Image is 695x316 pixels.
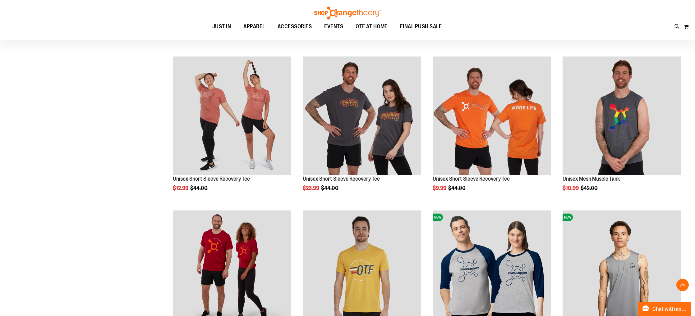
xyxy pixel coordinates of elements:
[433,56,551,175] img: Product image for Unisex Short Sleeve Recovery Tee
[173,176,250,182] a: Unisex Short Sleeve Recovery Tee
[433,56,551,176] a: Product image for Unisex Short Sleeve Recovery Tee
[430,53,554,207] div: product
[676,279,689,291] button: Back To Top
[400,20,442,34] span: FINAL PUSH SALE
[173,56,291,175] img: Product image for Unisex Short Sleeve Recovery Tee
[563,56,681,176] a: Product image for Unisex Mesh Muscle Tank
[190,185,209,191] span: $44.00
[433,176,510,182] a: Unisex Short Sleeve Recovery Tee
[303,56,421,175] img: Product image for Unisex Short Sleeve Recovery Tee
[356,20,388,34] span: OTF AT HOME
[563,176,620,182] a: Unisex Mesh Muscle Tank
[559,53,684,207] div: product
[173,185,189,191] span: $12.99
[563,185,580,191] span: $10.99
[394,20,448,34] a: FINAL PUSH SALE
[581,185,599,191] span: $42.00
[433,214,443,221] span: NEW
[652,306,688,312] span: Chat with an Expert
[237,20,271,34] a: APPAREL
[300,53,424,207] div: product
[638,302,692,316] button: Chat with an Expert
[173,56,291,176] a: Product image for Unisex Short Sleeve Recovery Tee
[212,20,231,34] span: JUST IN
[303,185,320,191] span: $23.99
[243,20,265,34] span: APPAREL
[303,176,380,182] a: Unisex Short Sleeve Recovery Tee
[563,214,573,221] span: NEW
[278,20,312,34] span: ACCESSORIES
[563,56,681,175] img: Product image for Unisex Mesh Muscle Tank
[349,20,394,34] a: OTF AT HOME
[170,53,294,207] div: product
[318,20,349,34] a: EVENTS
[448,185,467,191] span: $44.00
[313,7,382,20] img: Shop Orangetheory
[271,20,318,34] a: ACCESSORIES
[206,20,237,34] a: JUST IN
[433,185,447,191] span: $9.99
[321,185,339,191] span: $44.00
[303,56,421,176] a: Product image for Unisex Short Sleeve Recovery Tee
[324,20,343,34] span: EVENTS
